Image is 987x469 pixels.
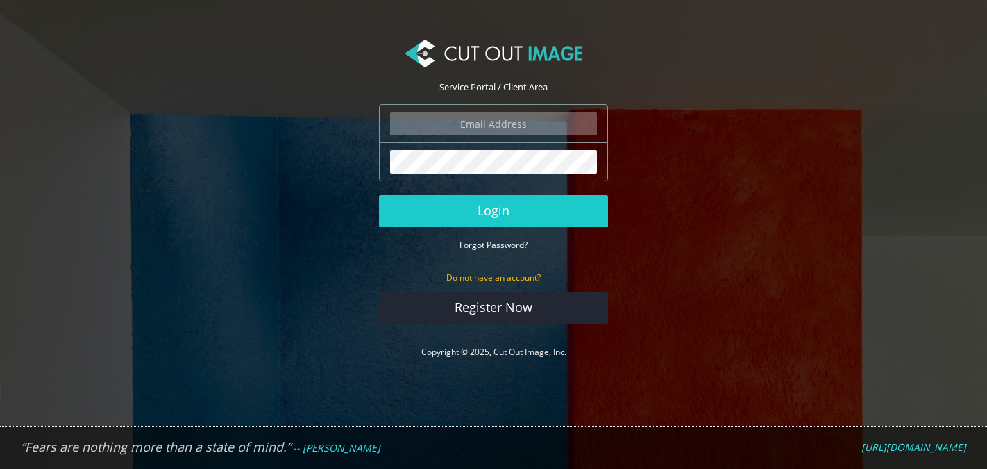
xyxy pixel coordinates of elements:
[861,441,966,454] a: [URL][DOMAIN_NAME]
[293,441,380,454] em: -- [PERSON_NAME]
[21,438,291,455] em: “Fears are nothing more than a state of mind.”
[459,239,528,251] small: Forgot Password?
[861,441,966,454] em: [URL][DOMAIN_NAME]
[405,40,582,67] img: Cut Out Image
[421,346,566,358] a: Copyright © 2025, Cut Out Image, Inc.
[379,195,608,227] button: Login
[390,112,597,135] input: Email Address
[379,292,608,324] a: Register Now
[459,238,528,251] a: Forgot Password?
[439,81,548,93] span: Service Portal / Client Area
[446,272,541,283] small: Do not have an account?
